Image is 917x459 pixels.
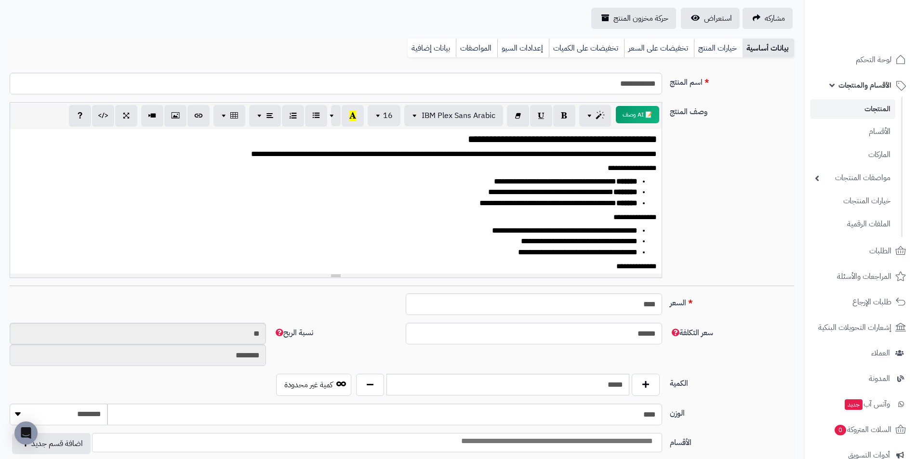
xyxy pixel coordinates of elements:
[408,39,456,58] a: بيانات إضافية
[694,39,743,58] a: خيارات المنتج
[810,191,895,211] a: خيارات المنتجات
[810,144,895,165] a: الماركات
[810,393,911,416] a: وآتس آبجديد
[810,48,911,71] a: لوحة التحكم
[743,8,793,29] a: مشاركه
[837,270,891,283] span: المراجعات والأسئلة
[835,425,846,435] span: 0
[810,316,911,339] a: إشعارات التحويلات البنكية
[616,106,659,123] button: 📝 AI وصف
[743,39,794,58] a: بيانات أساسية
[368,105,400,126] button: 16
[765,13,785,24] span: مشاركه
[845,399,863,410] span: جديد
[404,105,503,126] button: IBM Plex Sans Arabic
[834,423,891,436] span: السلات المتروكة
[856,53,891,66] span: لوحة التحكم
[666,102,798,118] label: وصف المنتج
[549,39,624,58] a: تخفيضات على الكميات
[852,295,891,309] span: طلبات الإرجاع
[704,13,732,24] span: استعراض
[666,433,798,448] label: الأقسام
[810,418,911,441] a: السلات المتروكة0
[14,421,38,445] div: Open Intercom Messenger
[666,293,798,309] label: السعر
[591,8,676,29] a: حركة مخزون المنتج
[422,110,495,121] span: IBM Plex Sans Arabic
[871,346,890,360] span: العملاء
[810,99,895,119] a: المنتجات
[681,8,740,29] a: استعراض
[670,327,713,339] span: سعر التكلفة
[818,321,891,334] span: إشعارات التحويلات البنكية
[810,265,911,288] a: المراجعات والأسئلة
[497,39,549,58] a: إعدادات السيو
[613,13,668,24] span: حركة مخزون المنتج
[666,404,798,419] label: الوزن
[456,39,497,58] a: المواصفات
[666,374,798,389] label: الكمية
[666,73,798,88] label: اسم المنتج
[838,79,891,92] span: الأقسام والمنتجات
[810,239,911,262] a: الطلبات
[869,372,890,385] span: المدونة
[810,168,895,188] a: مواصفات المنتجات
[383,110,393,121] span: 16
[810,290,911,314] a: طلبات الإرجاع
[810,341,911,365] a: العملاء
[274,327,313,339] span: نسبة الربح
[624,39,694,58] a: تخفيضات على السعر
[844,397,890,411] span: وآتس آب
[869,244,891,258] span: الطلبات
[810,367,911,390] a: المدونة
[12,433,91,454] button: اضافة قسم جديد
[851,26,908,46] img: logo-2.png
[810,214,895,235] a: الملفات الرقمية
[810,121,895,142] a: الأقسام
